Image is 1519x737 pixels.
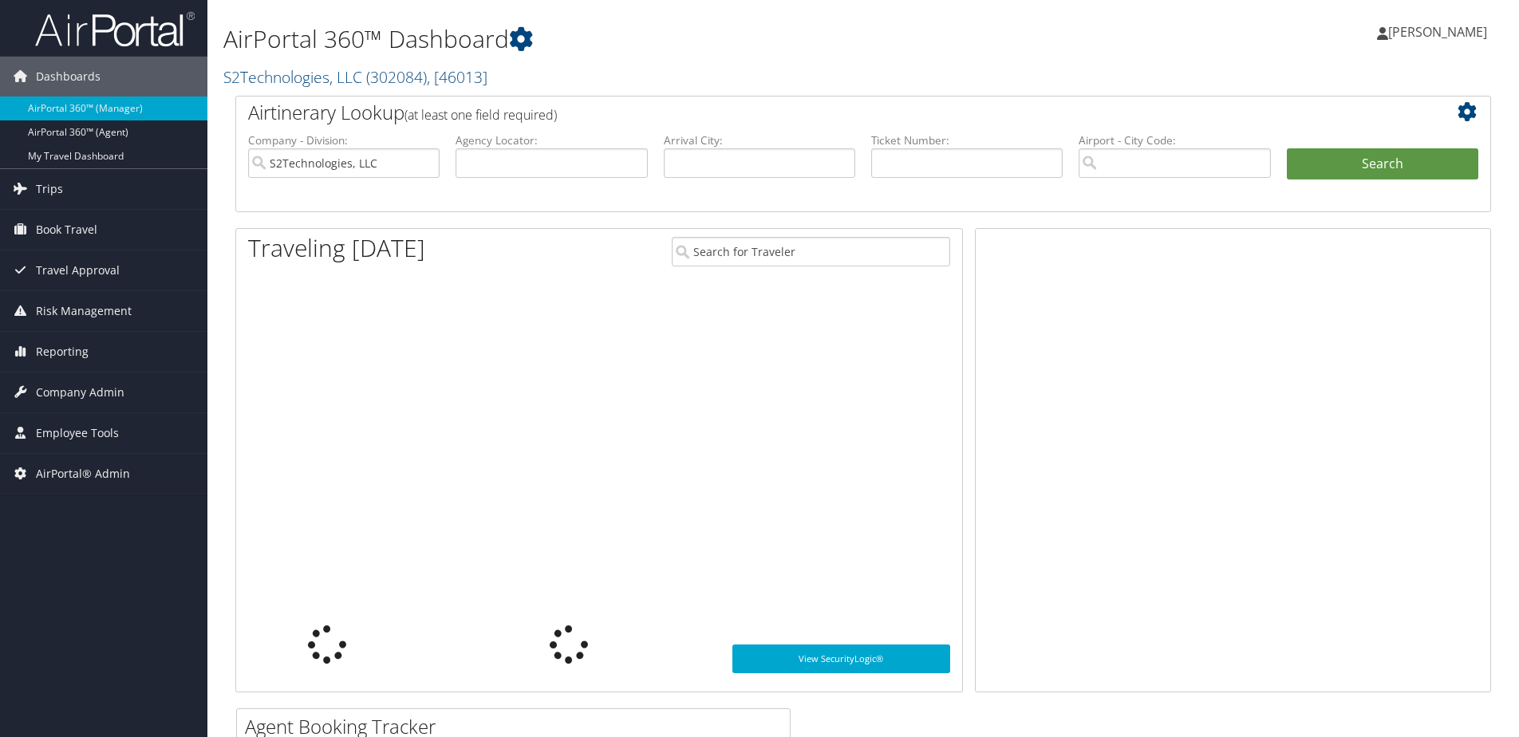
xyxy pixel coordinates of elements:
h1: AirPortal 360™ Dashboard [223,22,1076,56]
a: S2Technologies, LLC [223,66,487,88]
label: Airport - City Code: [1079,132,1270,148]
span: Company Admin [36,372,124,412]
img: airportal-logo.png [35,10,195,48]
a: View SecurityLogic® [732,644,950,673]
span: Travel Approval [36,250,120,290]
span: Trips [36,169,63,209]
label: Agency Locator: [456,132,647,148]
span: AirPortal® Admin [36,454,130,494]
span: Dashboards [36,57,101,97]
span: ( 302084 ) [366,66,427,88]
a: [PERSON_NAME] [1377,8,1503,56]
span: Reporting [36,332,89,372]
span: Risk Management [36,291,132,331]
span: Employee Tools [36,413,119,453]
span: , [ 46013 ] [427,66,487,88]
span: Book Travel [36,210,97,250]
label: Arrival City: [664,132,855,148]
label: Company - Division: [248,132,440,148]
input: Search for Traveler [672,237,950,266]
span: [PERSON_NAME] [1388,23,1487,41]
label: Ticket Number: [871,132,1063,148]
span: (at least one field required) [404,106,557,124]
h1: Traveling [DATE] [248,231,425,265]
h2: Airtinerary Lookup [248,99,1374,126]
button: Search [1287,148,1478,180]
